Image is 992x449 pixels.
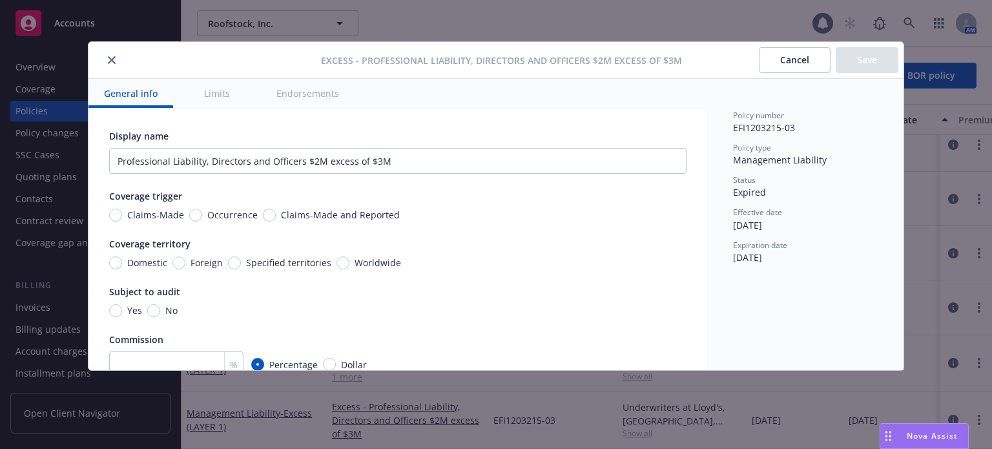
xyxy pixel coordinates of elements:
span: Percentage [269,358,318,371]
span: No [165,304,178,317]
span: Coverage trigger [109,190,182,202]
span: EFI1203215-03 [733,121,795,134]
span: Policy number [733,110,784,121]
span: Yes [127,304,142,317]
span: Claims-Made [127,208,184,222]
span: Commission [109,333,163,346]
span: Policy type [733,142,771,153]
span: Nova Assist [907,430,958,441]
button: Cancel [759,47,831,73]
input: Worldwide [336,256,349,269]
span: Domestic [127,256,167,269]
span: Occurrence [207,208,258,222]
span: Effective date [733,207,782,218]
input: Percentage [251,358,264,371]
div: Drag to move [880,424,896,448]
input: Claims-Made and Reported [263,209,276,222]
input: Foreign [172,256,185,269]
input: Claims-Made [109,209,122,222]
input: Yes [109,304,122,317]
span: % [230,358,238,371]
span: Expired [733,186,766,198]
span: Excess - Professional Liability, Directors and Officers $2M excess of $3M [321,54,682,67]
span: Status [733,174,756,185]
span: Foreign [191,256,223,269]
input: Occurrence [189,209,202,222]
span: Subject to audit [109,286,180,298]
span: Display name [109,130,169,142]
span: Worldwide [355,256,401,269]
button: Endorsements [261,79,355,108]
button: close [104,52,119,68]
input: Specified territories [228,256,241,269]
span: Management Liability [733,154,827,166]
input: Dollar [323,358,336,371]
span: Specified territories [246,256,331,269]
span: Dollar [341,358,367,371]
span: Expiration date [733,240,787,251]
span: [DATE] [733,219,762,231]
button: Nova Assist [880,423,969,449]
span: Coverage territory [109,238,191,250]
input: Domestic [109,256,122,269]
span: Claims-Made and Reported [281,208,400,222]
input: No [147,304,160,317]
button: General info [88,79,173,108]
button: Limits [189,79,245,108]
span: [DATE] [733,251,762,264]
